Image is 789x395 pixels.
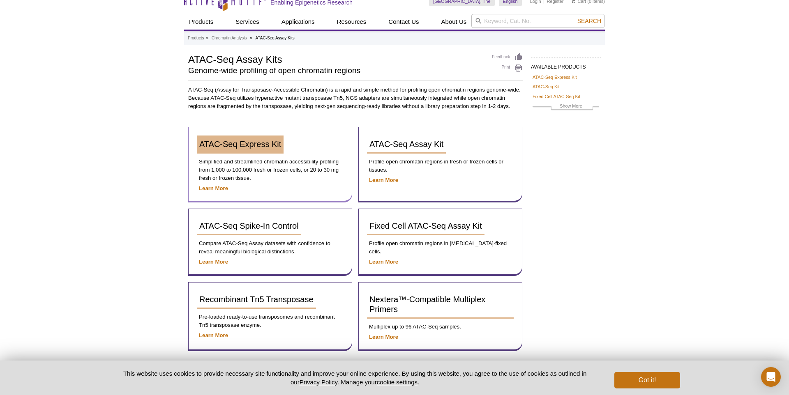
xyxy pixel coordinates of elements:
[436,14,472,30] a: About Us
[197,239,344,256] p: Compare ATAC-Seq Assay datasets with confidence to reveal meaningful biological distinctions.
[184,14,218,30] a: Products
[367,323,514,331] p: Multiplex up to 96 ATAC-Seq samples.
[109,369,601,386] p: This website uses cookies to provide necessary site functionality and improve your online experie...
[471,14,605,28] input: Keyword, Cat. No.
[188,86,523,110] p: ATAC-Seq (Assay for Transposase-Accessible Chromatin) is a rapid and simple method for profiling ...
[256,36,295,40] li: ATAC-Seq Assay Kits
[367,239,514,256] p: Profile open chromatin regions in [MEDICAL_DATA]-fixed cells.
[197,291,316,309] a: Recombinant Tn5 Transposase
[761,367,781,387] div: Open Intercom Messenger
[533,73,577,81] a: ATAC-Seq Express Kit
[367,135,446,154] a: ATAC-Seq Assay Kit
[492,53,523,62] a: Feedback
[199,295,314,304] span: Recombinant Tn5 Transposase
[575,17,604,25] button: Search
[377,379,418,386] button: cookie settings
[367,158,514,174] p: Profile open chromatin regions in fresh or frozen cells or tissues.
[367,217,484,235] a: Fixed Cell ATAC-Seq Assay Kit
[277,14,320,30] a: Applications
[199,221,299,230] span: ATAC-Seq Spike-In Control
[531,57,601,72] h2: AVAILABLE PRODUCTS
[367,291,514,319] a: Nextera™-Compatible Multiplex Primers
[231,14,264,30] a: Services
[369,221,482,230] span: Fixed Cell ATAC-Seq Assay Kit
[369,259,398,265] a: Learn More
[533,83,560,90] a: ATAC-Seq Kit
[533,102,599,112] a: Show More
[369,177,398,183] a: Learn More
[199,140,281,149] span: ATAC-Seq Express Kit
[188,67,484,74] h2: Genome-wide profiling of open chromatin regions
[197,158,344,182] p: Simplified and streamlined chromatin accessibility profiling from 1,000 to 100,000 fresh or froze...
[577,18,601,24] span: Search
[492,64,523,73] a: Print
[369,140,443,149] span: ATAC-Seq Assay Kit
[614,372,680,388] button: Got it!
[188,53,484,65] h1: ATAC-Seq Assay Kits
[533,93,580,100] a: Fixed Cell ATAC-Seq Kit
[199,259,228,265] a: Learn More
[206,36,208,40] li: »
[332,14,371,30] a: Resources
[199,332,228,338] a: Learn More
[197,135,284,154] a: ATAC-Seq Express Kit
[212,34,247,42] a: Chromatin Analysis
[197,313,344,329] p: Pre-loaded ready-to-use transposomes and recombinant Tn5 transposase enzyme.
[188,34,204,42] a: Products
[250,36,252,40] li: »
[383,14,424,30] a: Contact Us
[369,295,485,314] span: Nextera™-Compatible Multiplex Primers
[199,185,228,191] a: Learn More
[197,217,301,235] a: ATAC-Seq Spike-In Control
[369,334,398,340] a: Learn More
[300,379,337,386] a: Privacy Policy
